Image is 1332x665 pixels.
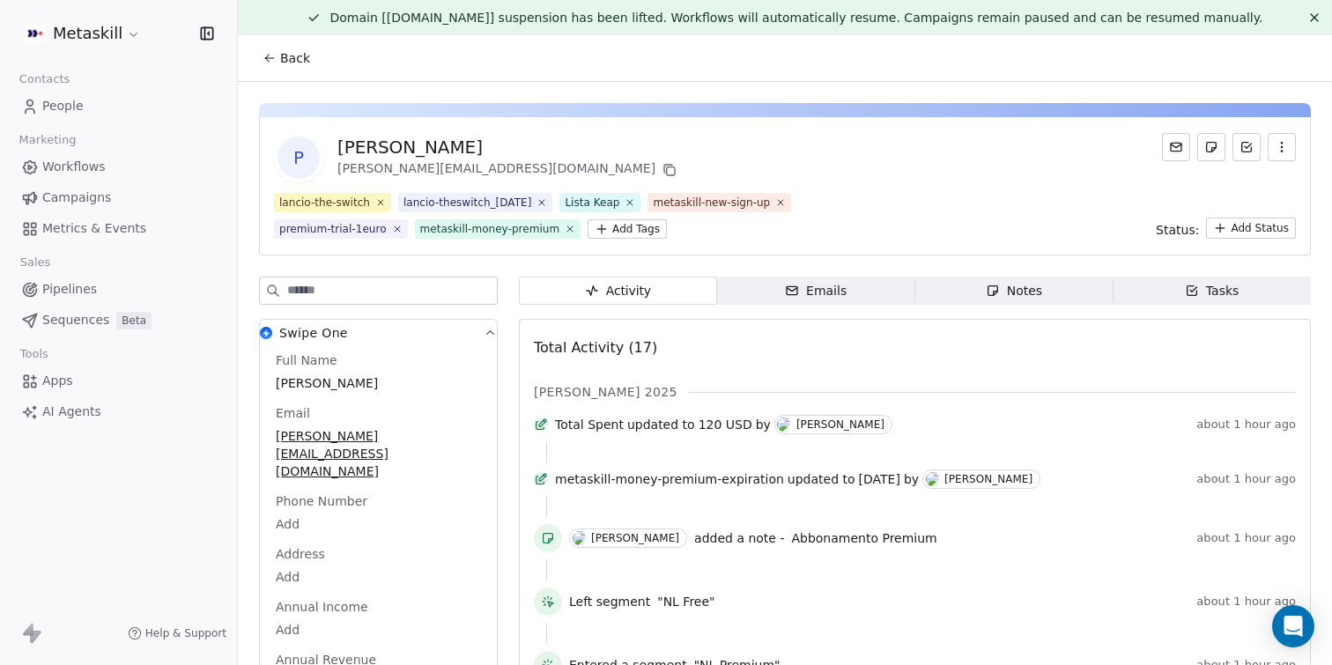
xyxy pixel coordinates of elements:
span: about 1 hour ago [1196,472,1296,486]
img: D [777,417,790,432]
span: updated to [627,416,695,433]
span: Total Spent [555,416,624,433]
span: "NL Free" [657,593,714,610]
span: Beta [116,312,152,329]
a: Pipelines [14,275,223,304]
span: [PERSON_NAME][EMAIL_ADDRESS][DOMAIN_NAME] [276,427,481,480]
span: updated to [788,470,855,488]
div: [PERSON_NAME] [337,135,680,159]
img: Swipe One [260,327,272,339]
span: Left segment [569,593,650,610]
div: Lista Keap [565,195,619,211]
span: 120 USD [699,416,752,433]
span: Pipelines [42,280,97,299]
div: [PERSON_NAME][EMAIL_ADDRESS][DOMAIN_NAME] [337,159,680,181]
span: Full Name [272,351,341,369]
span: Workflows [42,158,106,176]
button: Add Tags [588,219,667,239]
span: Annual Income [272,598,372,616]
span: about 1 hour ago [1196,595,1296,609]
span: Campaigns [42,188,111,207]
span: Sales [12,249,58,276]
div: premium-trial-1euro [279,221,387,237]
div: Tasks [1185,282,1239,300]
div: lancio-theswitch_[DATE] [403,195,531,211]
span: Tools [12,341,55,367]
span: Add [276,515,481,533]
div: [PERSON_NAME] [591,532,679,544]
div: metaskill-new-sign-up [653,195,770,211]
button: Metaskill [21,18,144,48]
span: Add [276,621,481,639]
span: Swipe One [279,324,348,342]
img: D [926,472,939,486]
span: Domain [[DOMAIN_NAME]] suspension has been lifted. Workflows will automatically resume. Campaigns... [329,11,1262,25]
button: Back [252,42,321,74]
div: metaskill-money-premium [420,221,560,237]
span: Phone Number [272,492,371,510]
span: metaskill-money-premium-expiration [555,470,784,488]
span: Abbonamento Premium [791,531,936,545]
div: Notes [986,282,1042,300]
span: by [904,470,919,488]
img: AVATAR%20METASKILL%20-%20Colori%20Positivo.png [25,23,46,44]
div: Open Intercom Messenger [1272,605,1314,647]
a: SequencesBeta [14,306,223,335]
a: Campaigns [14,183,223,212]
span: AI Agents [42,403,101,421]
span: Metrics & Events [42,219,146,238]
span: about 1 hour ago [1196,417,1296,432]
span: [PERSON_NAME] 2025 [534,383,677,401]
span: [PERSON_NAME] [276,374,481,392]
span: Metaskill [53,22,122,45]
a: Help & Support [128,626,226,640]
a: Metrics & Events [14,214,223,243]
div: lancio-the-switch [279,195,370,211]
button: Add Status [1206,218,1296,239]
span: [DATE] [859,470,900,488]
span: Contacts [11,66,78,92]
div: [PERSON_NAME] [796,418,884,431]
div: [PERSON_NAME] [944,473,1032,485]
span: by [756,416,771,433]
span: added a note - [694,529,784,547]
span: about 1 hour ago [1196,531,1296,545]
span: Email [272,404,314,422]
span: Status: [1156,221,1199,239]
button: Swipe OneSwipe One [260,320,497,351]
span: Help & Support [145,626,226,640]
span: Address [272,545,329,563]
span: Back [280,49,310,67]
span: Total Activity (17) [534,339,657,356]
span: Marketing [11,127,84,153]
span: Add [276,568,481,586]
a: Workflows [14,152,223,181]
a: Apps [14,366,223,395]
img: D [573,531,586,545]
span: Apps [42,372,73,390]
a: AI Agents [14,397,223,426]
a: Abbonamento Premium [791,528,936,549]
span: People [42,97,84,115]
div: Emails [785,282,847,300]
span: Sequences [42,311,109,329]
span: P [277,137,320,179]
a: People [14,92,223,121]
